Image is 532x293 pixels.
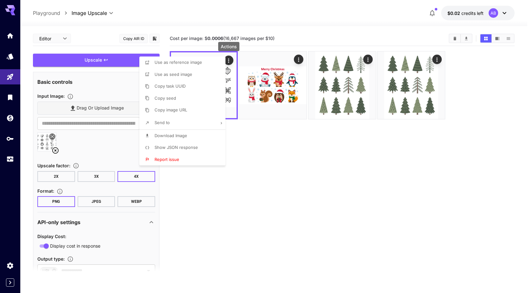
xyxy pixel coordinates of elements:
div: Actions [218,42,239,51]
span: Copy image URL [155,107,187,112]
span: Show JSON response [155,145,198,150]
span: Report issue [155,157,179,162]
span: Send to [155,120,170,125]
span: Copy task UUID [155,83,186,89]
span: Download Image [155,133,187,138]
span: Use as reference image [155,60,202,65]
span: Use as seed image [155,72,192,77]
span: Copy seed [155,96,176,101]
